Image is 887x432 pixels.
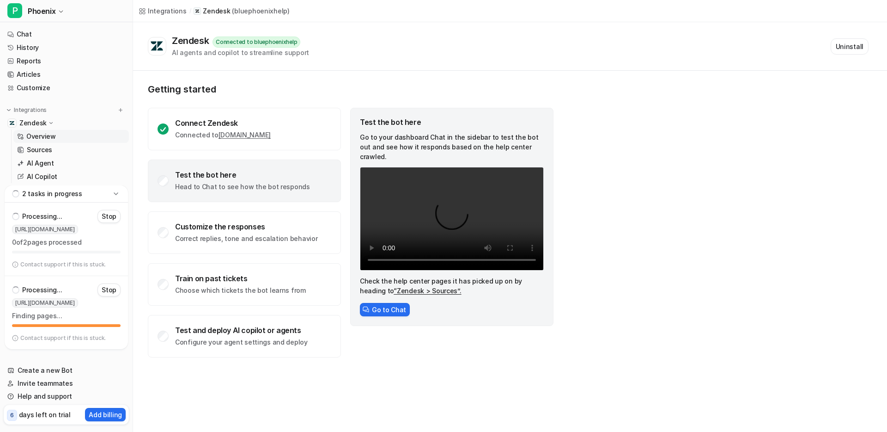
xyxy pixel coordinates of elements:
a: Zendesk(bluephoenixhelp) [194,6,289,16]
button: Stop [97,210,121,223]
a: Integrations [139,6,187,16]
div: Connected to bluephoenixhelp [213,37,300,48]
p: Add billing [89,410,122,420]
button: Stop [97,284,121,296]
a: Customize [4,81,129,94]
p: 6 [10,411,14,420]
div: Integrations [148,6,187,16]
button: Uninstall [831,38,869,55]
a: “Zendesk > Sources”. [394,287,461,295]
p: Contact support if this is stuck. [20,334,106,342]
p: Stop [102,212,116,221]
img: menu_add.svg [117,107,124,113]
div: Test the bot here [175,170,310,179]
img: ChatIcon [363,306,369,313]
a: Sources [13,143,129,156]
img: Zendesk logo [150,41,164,52]
a: History [4,41,129,54]
p: AI Copilot [27,172,57,181]
p: Connected to [175,130,271,140]
p: Overview [26,132,56,141]
a: Create a new Bot [4,364,129,377]
p: days left on trial [19,410,71,420]
p: Go to your dashboard Chat in the sidebar to test the bot out and see how it responds based on the... [360,132,544,161]
p: Choose which tickets the bot learns from [175,286,306,295]
a: [DOMAIN_NAME] [219,131,271,139]
p: Integrations [14,106,47,114]
a: Explore all integrations [4,185,129,198]
p: Zendesk [203,6,230,16]
a: Reports [4,55,129,68]
p: 2 tasks in progress [22,189,82,198]
video: Your browser does not support the video tag. [360,167,544,271]
p: Zendesk [19,118,47,128]
button: Go to Chat [360,303,410,316]
span: / [189,7,191,15]
p: ( bluephoenixhelp ) [232,6,289,16]
div: Customize the responses [175,222,317,231]
span: [URL][DOMAIN_NAME] [12,225,78,234]
p: AI Agent [27,159,54,168]
div: Train on past tickets [175,274,306,283]
p: Getting started [148,84,554,95]
span: Phoenix [28,5,55,18]
p: Check the help center pages it has picked up on by heading to [360,276,544,296]
p: Processing... [22,212,62,221]
button: Integrations [4,105,49,115]
button: Add billing [85,408,126,421]
div: Connect Zendesk [175,118,271,128]
div: Test and deploy AI copilot or agents [175,326,308,335]
p: Correct replies, tone and escalation behavior [175,234,317,243]
a: Help and support [4,390,129,403]
a: Articles [4,68,129,81]
p: Contact support if this is stuck. [20,261,106,268]
a: AI Agent [13,157,129,170]
p: Processing... [22,285,62,295]
div: AI agents and copilot to streamline support [172,48,309,57]
div: Test the bot here [360,117,544,127]
span: P [7,3,22,18]
span: [URL][DOMAIN_NAME] [12,298,78,308]
a: Chat [4,28,129,41]
div: Zendesk [172,35,213,46]
p: 0 of 2 pages processed [12,238,121,247]
a: AI Copilot [13,170,129,183]
p: Stop [102,285,116,295]
p: Configure your agent settings and deploy [175,338,308,347]
a: Overview [13,130,129,143]
img: Zendesk [9,120,15,126]
span: Explore all integrations [19,184,125,199]
p: Sources [27,145,52,154]
p: Head to Chat to see how the bot responds [175,182,310,191]
a: Invite teammates [4,377,129,390]
p: Finding pages… [12,311,121,321]
img: expand menu [6,107,12,113]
